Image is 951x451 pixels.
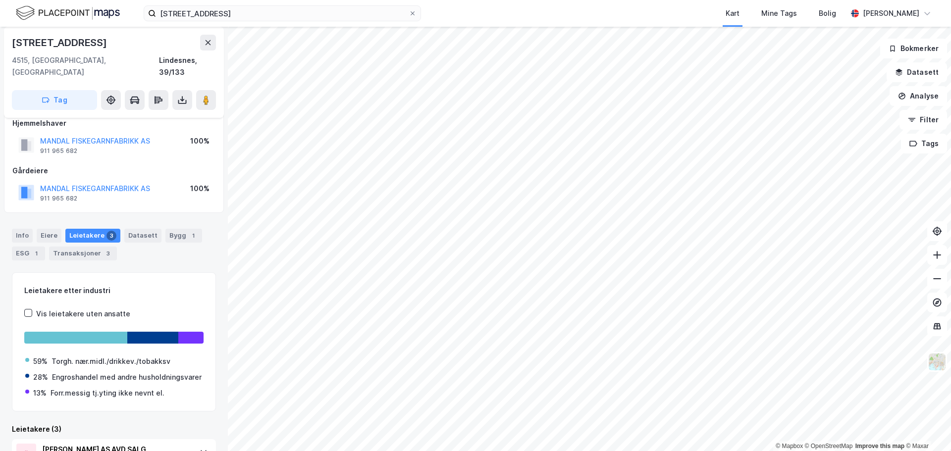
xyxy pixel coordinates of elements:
div: Eiere [37,229,61,243]
div: Forr.messig tj.yting ikke nevnt el. [51,387,164,399]
div: Kart [726,7,740,19]
div: Gårdeiere [12,165,215,177]
div: Mine Tags [761,7,797,19]
div: 1 [31,249,41,258]
img: Z [928,352,947,371]
div: 59% [33,355,48,367]
button: Bokmerker [880,39,947,58]
img: logo.f888ab2527a4732fd821a326f86c7f29.svg [16,4,120,22]
div: Hjemmelshaver [12,117,215,129]
div: 3 [103,249,113,258]
div: Lindesnes, 39/133 [159,54,216,78]
div: [PERSON_NAME] [863,7,919,19]
div: 911 965 682 [40,147,77,155]
button: Datasett [887,62,947,82]
div: 911 965 682 [40,195,77,202]
button: Tag [12,90,97,110]
div: [STREET_ADDRESS] [12,35,109,50]
button: Tags [901,134,947,153]
a: Mapbox [776,443,803,450]
button: Analyse [890,86,947,106]
div: 13% [33,387,47,399]
div: Leietakere [65,229,120,243]
div: 28% [33,371,48,383]
a: OpenStreetMap [805,443,853,450]
div: Bygg [165,229,202,243]
button: Filter [899,110,947,130]
iframe: Chat Widget [901,403,951,451]
div: 100% [190,135,210,147]
div: Info [12,229,33,243]
div: ESG [12,247,45,260]
div: Transaksjoner [49,247,117,260]
div: Vis leietakere uten ansatte [36,308,130,320]
div: 4515, [GEOGRAPHIC_DATA], [GEOGRAPHIC_DATA] [12,54,159,78]
div: Torgh. nær.midl./drikkev./tobakksv [52,355,170,367]
div: Leietakere etter industri [24,285,204,297]
div: Leietakere (3) [12,423,216,435]
div: 1 [188,231,198,241]
div: Engroshandel med andre husholdningsvarer [52,371,202,383]
a: Improve this map [855,443,904,450]
div: 100% [190,183,210,195]
div: Datasett [124,229,161,243]
input: Søk på adresse, matrikkel, gårdeiere, leietakere eller personer [156,6,409,21]
div: Bolig [819,7,836,19]
div: 3 [106,231,116,241]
